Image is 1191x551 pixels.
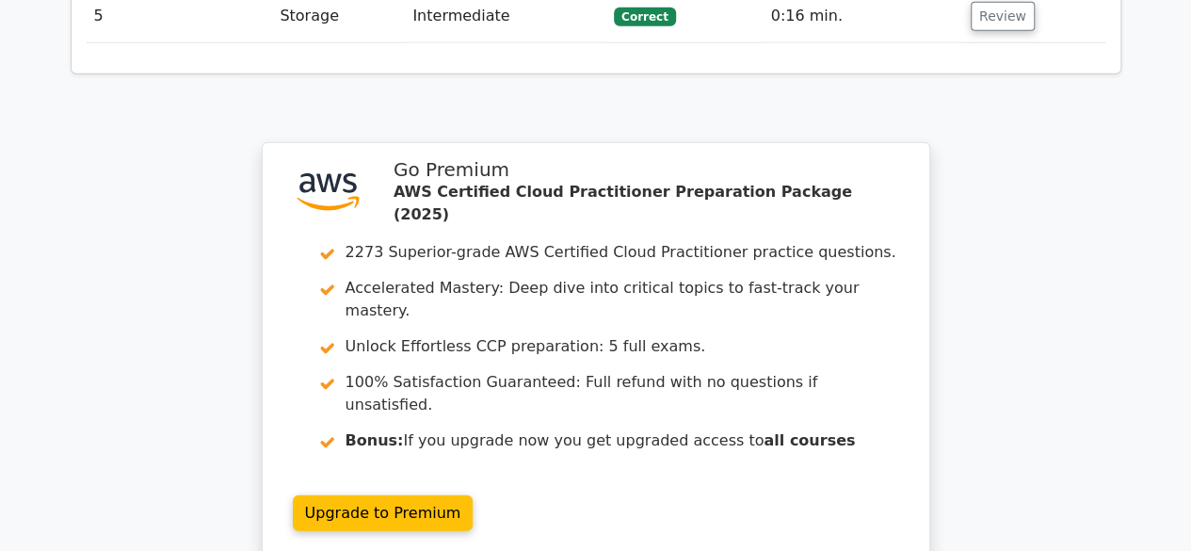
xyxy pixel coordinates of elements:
[614,8,675,26] span: Correct
[293,495,474,531] a: Upgrade to Premium
[971,2,1035,31] button: Review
